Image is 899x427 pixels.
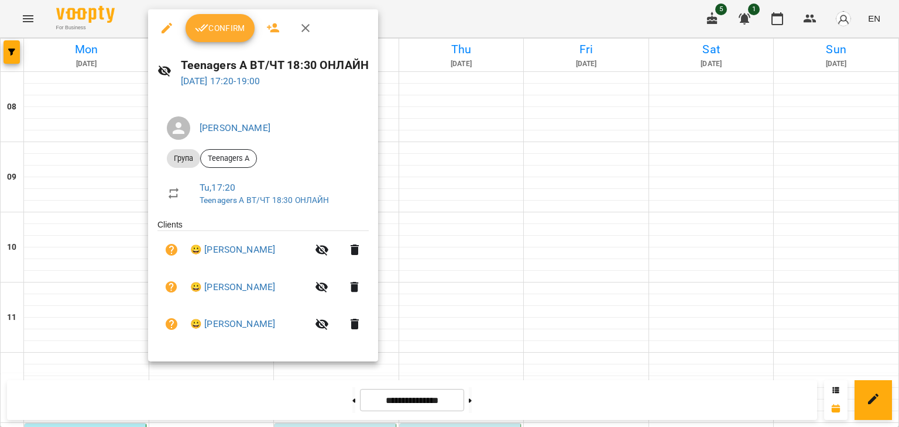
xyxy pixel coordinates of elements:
[190,243,275,257] a: 😀 [PERSON_NAME]
[157,310,186,338] button: Unpaid. Bill the attendance?
[190,280,275,294] a: 😀 [PERSON_NAME]
[200,149,257,168] div: Teenagers A
[200,182,235,193] a: Tu , 17:20
[201,153,256,164] span: Teenagers A
[190,317,275,331] a: 😀 [PERSON_NAME]
[157,236,186,264] button: Unpaid. Bill the attendance?
[195,21,245,35] span: Confirm
[157,219,369,347] ul: Clients
[200,195,329,205] a: Teenagers A ВТ/ЧТ 18:30 ОНЛАЙН
[200,122,270,133] a: [PERSON_NAME]
[181,75,260,87] a: [DATE] 17:20-19:00
[167,153,200,164] span: Група
[181,56,369,74] h6: Teenagers A ВТ/ЧТ 18:30 ОНЛАЙН
[186,14,255,42] button: Confirm
[157,273,186,301] button: Unpaid. Bill the attendance?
